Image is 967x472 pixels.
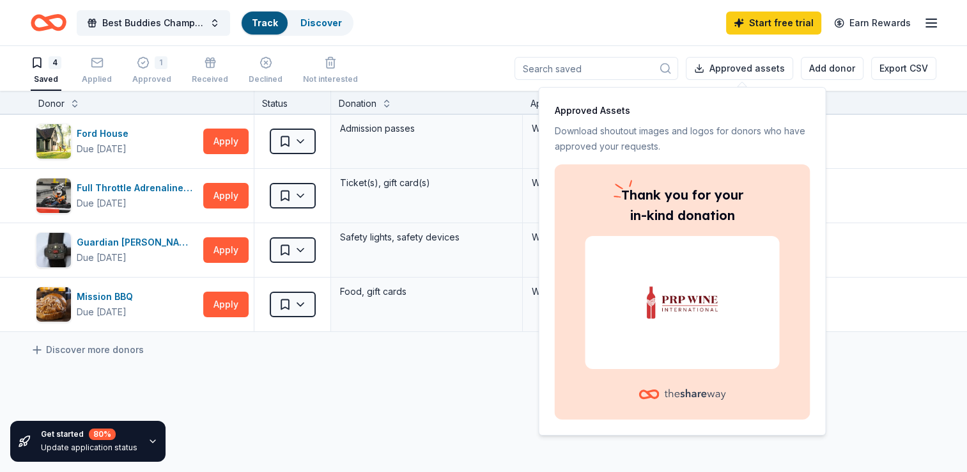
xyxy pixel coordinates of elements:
[249,51,282,91] button: Declined
[77,235,198,250] div: Guardian [PERSON_NAME]
[89,429,116,440] div: 80 %
[77,141,127,157] div: Due [DATE]
[77,180,198,196] div: Full Throttle Adrenaline Park
[36,123,198,159] button: Image for Ford HouseFord HouseDue [DATE]
[36,287,71,322] img: Image for Mission BBQ
[339,228,514,246] div: Safety lights, safety devices
[600,262,764,343] img: PRP Wine International
[36,124,71,159] img: Image for Ford House
[155,56,167,69] div: 1
[31,342,144,358] a: Discover more donors
[203,183,249,208] button: Apply
[132,51,171,91] button: 1Approved
[871,57,936,80] button: Export CSV
[82,51,112,91] button: Applied
[77,196,127,211] div: Due [DATE]
[554,123,810,154] p: Download shoutout images and logos for donors who have approved your requests.
[554,103,810,118] p: Approved Assets
[36,178,71,213] img: Image for Full Throttle Adrenaline Park
[192,74,228,84] div: Received
[532,284,641,299] div: Website
[532,175,641,191] div: Website
[254,91,331,114] div: Status
[532,121,641,136] div: Website
[31,51,61,91] button: 4Saved
[303,74,358,84] div: Not interested
[203,292,249,317] button: Apply
[49,56,61,69] div: 4
[514,57,678,80] input: Search saved
[686,57,793,80] button: Approved assets
[77,289,138,304] div: Mission BBQ
[826,12,918,35] a: Earn Rewards
[31,8,66,38] a: Home
[339,174,514,192] div: Ticket(s), gift card(s)
[192,51,228,91] button: Received
[203,237,249,263] button: Apply
[585,185,779,226] p: you for your in-kind donation
[339,283,514,301] div: Food, gift cards
[36,232,198,268] button: Image for Guardian Angel DeviceGuardian [PERSON_NAME]Due [DATE]
[31,74,61,84] div: Saved
[203,129,249,154] button: Apply
[300,17,342,28] a: Discover
[41,429,137,440] div: Get started
[532,230,641,245] div: Website
[36,178,198,214] button: Image for Full Throttle Adrenaline ParkFull Throttle Adrenaline ParkDue [DATE]
[77,250,127,265] div: Due [DATE]
[339,120,514,138] div: Admission passes
[621,187,661,203] span: Thank
[36,233,71,267] img: Image for Guardian Angel Device
[530,96,589,111] div: Apply method
[240,10,353,36] button: TrackDiscover
[77,304,127,320] div: Due [DATE]
[249,74,282,84] div: Declined
[38,96,65,111] div: Donor
[303,51,358,91] button: Not interested
[102,15,205,31] span: Best Buddies Champion of the Year
[339,96,376,111] div: Donation
[82,74,112,84] div: Applied
[726,12,821,35] a: Start free trial
[77,10,230,36] button: Best Buddies Champion of the Year
[41,443,137,453] div: Update application status
[252,17,277,28] a: Track
[36,287,198,322] button: Image for Mission BBQMission BBQDue [DATE]
[132,74,171,84] div: Approved
[77,126,134,141] div: Ford House
[801,57,863,80] button: Add donor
